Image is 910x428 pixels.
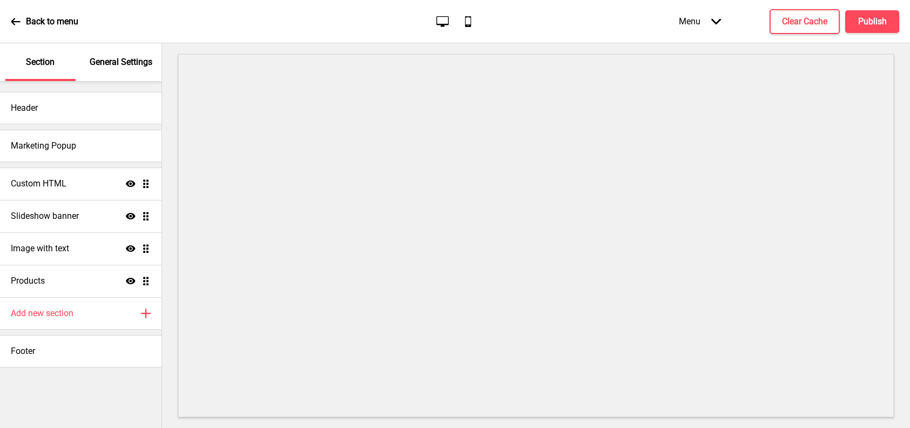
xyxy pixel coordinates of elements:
p: General Settings [90,56,152,68]
h4: Clear Cache [782,16,827,28]
p: Back to menu [26,16,78,28]
h4: Slideshow banner [11,210,79,222]
p: Section [26,56,55,68]
h4: Footer [11,345,35,357]
div: Menu [668,5,732,37]
button: Clear Cache [770,9,840,34]
h4: Products [11,275,45,287]
h4: Add new section [11,307,73,319]
h4: Custom HTML [11,178,66,190]
h4: Header [11,102,38,114]
h4: Image with text [11,243,69,255]
button: Publish [845,10,899,33]
a: Back to menu [11,7,78,36]
h4: Publish [858,16,887,28]
h4: Marketing Popup [11,140,76,152]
